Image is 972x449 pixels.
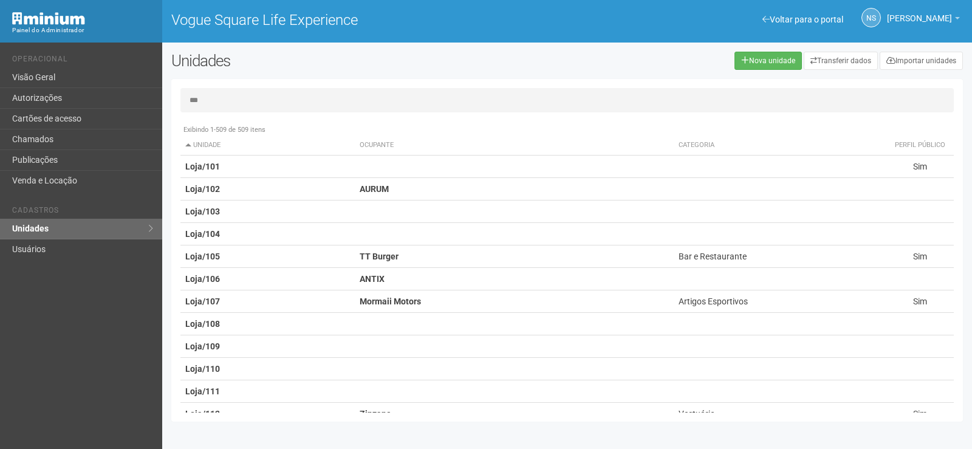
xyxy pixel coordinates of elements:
[360,274,385,284] strong: ANTIX
[913,296,927,306] span: Sim
[734,52,802,70] a: Nova unidade
[185,296,220,306] strong: Loja/107
[185,207,220,216] strong: Loja/103
[674,135,886,156] th: Categoria: activate to sort column ascending
[360,296,421,306] strong: Mormaii Motors
[880,52,963,70] a: Importar unidades
[913,252,927,261] span: Sim
[360,184,389,194] strong: AURUM
[674,290,886,313] td: Artigos Esportivos
[355,135,673,156] th: Ocupante: activate to sort column ascending
[185,229,220,239] strong: Loja/104
[12,12,85,25] img: Minium
[886,135,954,156] th: Perfil público: activate to sort column ascending
[185,274,220,284] strong: Loja/106
[185,341,220,351] strong: Loja/109
[887,2,952,23] span: Nicolle Silva
[185,252,220,261] strong: Loja/105
[762,15,843,24] a: Voltar para o portal
[360,409,391,419] strong: Zinzane
[887,15,960,25] a: [PERSON_NAME]
[913,162,927,171] span: Sim
[674,403,886,425] td: Vestuário
[12,55,153,67] li: Operacional
[180,125,954,135] div: Exibindo 1-509 de 509 itens
[171,52,491,70] h2: Unidades
[185,184,220,194] strong: Loja/102
[185,409,220,419] strong: Loja/112
[360,252,399,261] strong: TT Burger
[185,162,220,171] strong: Loja/101
[185,364,220,374] strong: Loja/110
[171,12,558,28] h1: Vogue Square Life Experience
[861,8,881,27] a: NS
[12,206,153,219] li: Cadastros
[674,245,886,268] td: Bar e Restaurante
[913,409,927,419] span: Sim
[185,319,220,329] strong: Loja/108
[804,52,878,70] a: Transferir dados
[12,25,153,36] div: Painel do Administrador
[185,386,220,396] strong: Loja/111
[180,135,355,156] th: Unidade: activate to sort column descending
